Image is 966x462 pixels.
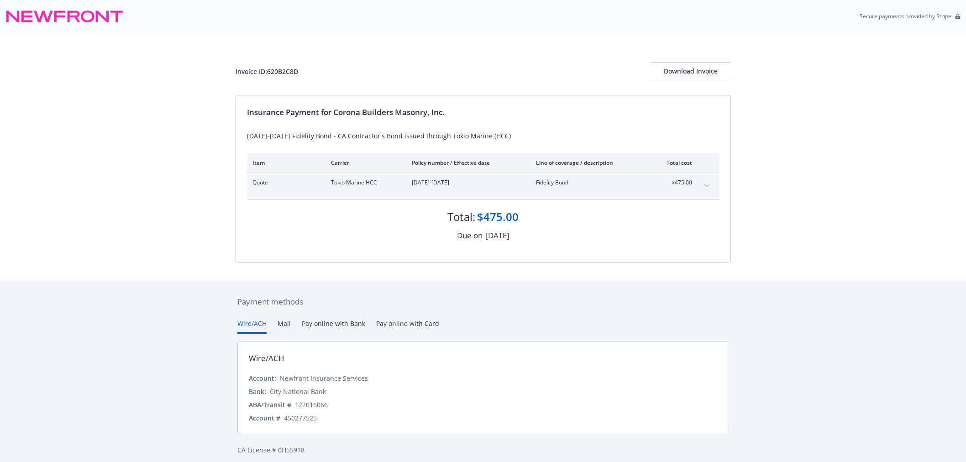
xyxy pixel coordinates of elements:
div: City National Bank [270,387,326,396]
span: $475.00 [658,178,692,187]
button: Wire/ACH [237,319,267,334]
div: Wire/ACH [249,352,284,364]
div: Payment methods [237,296,729,308]
span: Tokio Marine HCC [331,178,397,187]
div: Download Invoice [651,63,731,80]
span: [DATE]-[DATE] [412,178,521,187]
p: Secure payments provided by Stripe [860,12,951,20]
div: CA License # 0H55918 [237,445,729,455]
div: Total cost [658,159,692,167]
div: Insurance Payment for Corona Builders Masonry, Inc. [247,106,719,118]
button: expand content [699,178,714,193]
div: [DATE]-[DATE] Fidelity Bond - CA Contractor's Bond issued through Tokio Marine (HCC) [247,131,719,141]
div: QuoteTokio Marine HCC[DATE]-[DATE]Fidelity Bond$475.00expand content [247,173,719,199]
div: Line of coverage / description [536,159,643,167]
div: 122016066 [295,400,328,409]
div: Total: [447,209,475,225]
button: Download Invoice [651,62,731,80]
div: $475.00 [477,209,519,225]
div: 450277525 [284,413,317,423]
button: Pay online with Card [376,319,439,334]
div: Account # [249,413,280,423]
div: Due on [457,230,483,241]
div: Item [252,159,316,167]
div: Newfront Insurance Services [280,373,368,383]
span: Fidelity Bond [536,178,643,187]
div: Account: [249,373,276,383]
div: Bank: [249,387,266,396]
span: Quote [252,178,316,187]
div: [DATE] [485,230,509,241]
div: Carrier [331,159,397,167]
div: ABA/Transit # [249,400,291,409]
div: Policy number / Effective date [412,159,521,167]
button: Pay online with Bank [302,319,365,334]
div: Invoice ID: 620B2C8D [236,67,298,76]
button: Mail [278,319,291,334]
